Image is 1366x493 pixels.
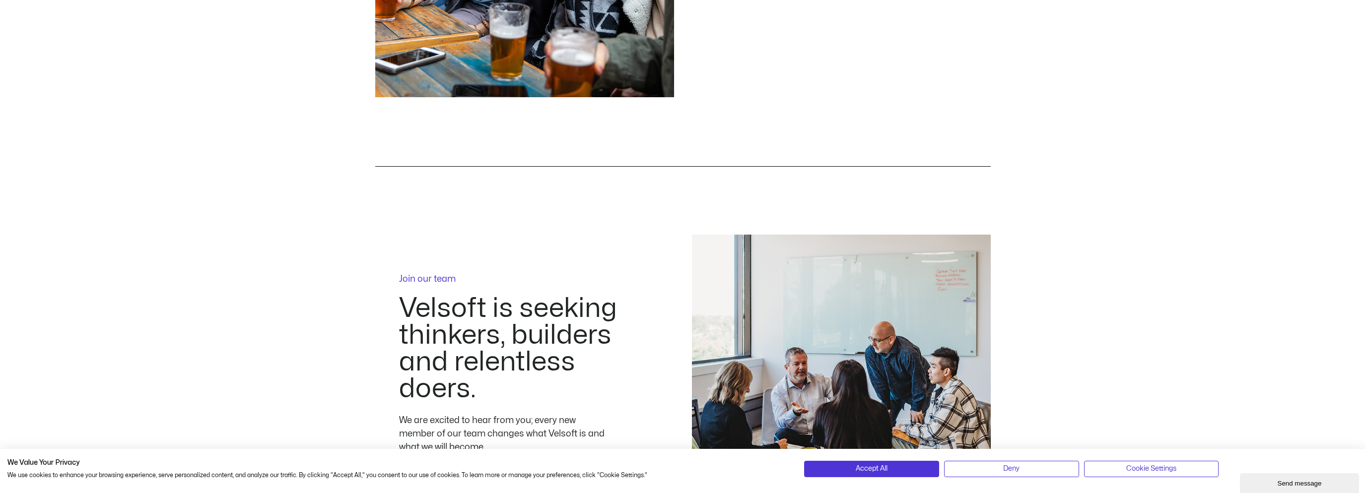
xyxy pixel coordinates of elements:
[1084,461,1219,477] button: Adjust cookie preferences
[399,275,650,284] p: Join our team
[7,471,789,480] p: We use cookies to enhance your browsing experience, serve personalized content, and analyze our t...
[856,463,888,474] span: Accept All
[944,461,1079,477] button: Deny all cookies
[399,414,608,454] div: We are excited to hear from you; every new member of our team changes what Velsoft is and what we...
[1240,471,1361,493] iframe: chat widget
[1126,463,1176,474] span: Cookie Settings
[804,461,939,477] button: Accept all cookies
[7,458,789,467] h2: We Value Your Privacy
[1003,463,1020,474] span: Deny
[399,295,650,402] h2: Velsoft is seeking thinkers, builders and relentless doers.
